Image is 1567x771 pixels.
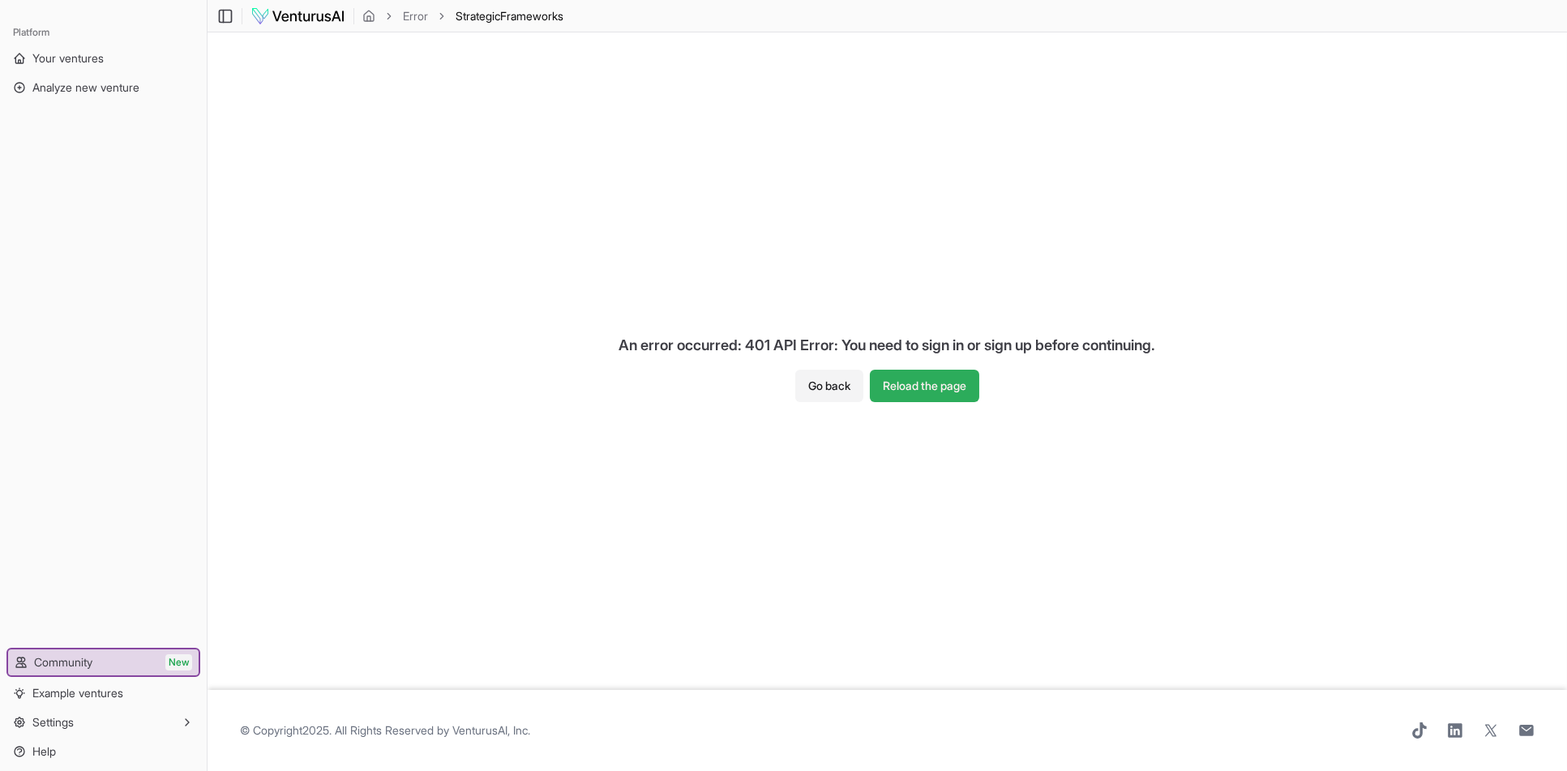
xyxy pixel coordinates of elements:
[165,654,192,670] span: New
[870,370,979,402] button: Reload the page
[6,75,200,101] a: Analyze new venture
[32,714,74,730] span: Settings
[500,9,563,23] span: Frameworks
[403,8,428,24] a: Error
[456,8,563,24] span: StrategicFrameworks
[6,680,200,706] a: Example ventures
[452,723,528,737] a: VenturusAI, Inc
[6,709,200,735] button: Settings
[32,743,56,760] span: Help
[8,649,199,675] a: CommunityNew
[606,321,1169,370] div: An error occurred: 401 API Error: You need to sign in or sign up before continuing.
[6,45,200,71] a: Your ventures
[6,739,200,765] a: Help
[240,722,530,739] span: © Copyright 2025 . All Rights Reserved by .
[34,654,92,670] span: Community
[32,50,104,66] span: Your ventures
[250,6,345,26] img: logo
[362,8,563,24] nav: breadcrumb
[32,79,139,96] span: Analyze new venture
[795,370,863,402] button: Go back
[32,685,123,701] span: Example ventures
[6,19,200,45] div: Platform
